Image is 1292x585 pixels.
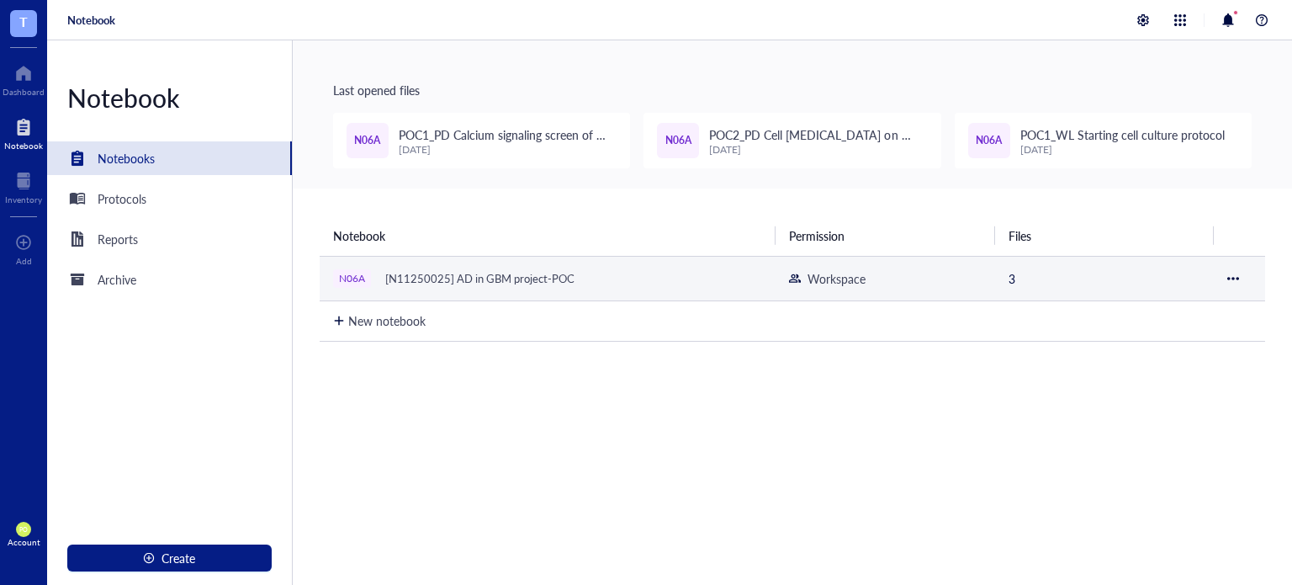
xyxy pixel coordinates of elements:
div: Reports [98,230,138,248]
div: [DATE] [399,144,617,156]
span: N06A [976,133,1002,149]
a: Notebook [4,114,43,151]
span: PO [19,526,28,534]
a: Inventory [5,168,42,205]
span: N06A [354,133,380,149]
a: Archive [47,263,292,296]
th: Notebook [320,215,776,256]
div: Inventory [5,194,42,205]
span: POC2_PD Cell [MEDICAL_DATA] on N06A library [709,126,910,162]
span: POC1_PD Calcium signaling screen of N06A library [399,126,606,162]
a: Notebooks [47,141,292,175]
div: [DATE] [1020,144,1225,156]
div: Archive [98,270,136,289]
a: Protocols [47,182,292,215]
span: N06A [665,133,691,149]
div: [DATE] [709,144,927,156]
a: Notebook [67,13,115,28]
div: Workspace [807,269,866,288]
div: Dashboard [3,87,45,97]
span: Create [161,551,195,565]
div: New notebook [348,311,426,330]
div: Notebooks [98,149,155,168]
th: Permission [776,215,994,256]
th: Files [995,215,1214,256]
div: Account [8,537,40,547]
span: T [19,11,28,32]
button: Create [67,545,272,572]
td: 3 [995,256,1214,300]
div: Last opened files [333,81,1252,99]
div: Add [16,256,32,266]
a: Reports [47,222,292,256]
div: Notebook [47,81,292,114]
div: Protocols [98,189,146,208]
span: POC1_WL Starting cell culture protocol [1020,126,1225,143]
div: [N11250025] AD in GBM project-POC [378,267,582,290]
div: Notebook [4,141,43,151]
a: Dashboard [3,60,45,97]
